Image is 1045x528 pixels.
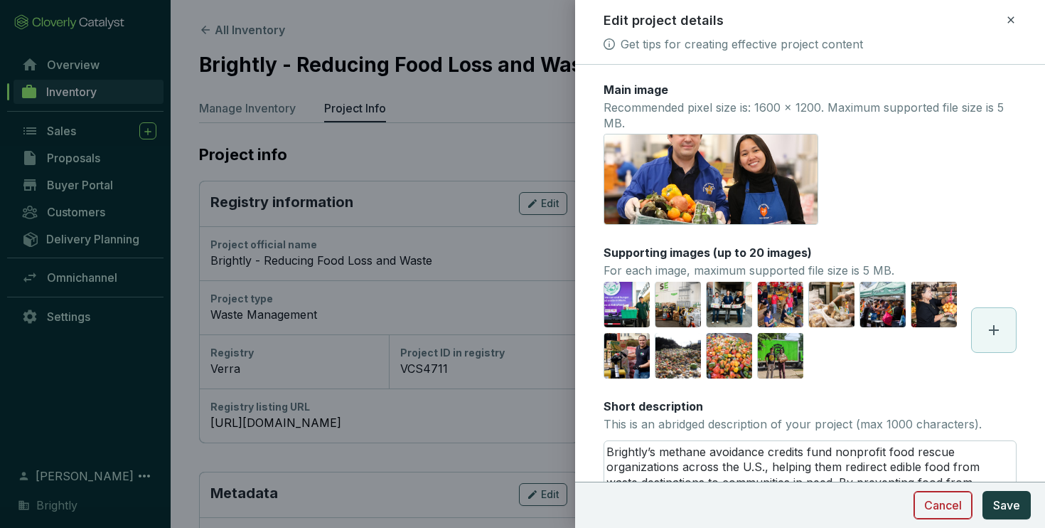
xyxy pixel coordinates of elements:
img: https://imagedelivery.net/OeX1-Pzk5r51De534GGSBA/prod/supply/projects/ab8e623e3c454b6db5e8e72b564... [758,333,803,379]
span: Cancel [924,497,962,514]
a: Get tips for creating effective project content [621,36,863,53]
p: This is an abridged description of your project (max 1000 characters). [604,417,982,433]
img: https://imagedelivery.net/OeX1-Pzk5r51De534GGSBA/prod/supply/projects/ab8e623e3c454b6db5e8e72b564... [911,282,957,327]
img: https://imagedelivery.net/OeX1-Pzk5r51De534GGSBA/prod/supply/projects/ab8e623e3c454b6db5e8e72b564... [860,282,906,327]
img: https://imagedelivery.net/OeX1-Pzk5r51De534GGSBA/prod/supply/projects/ab8e623e3c454b6db5e8e72b564... [604,282,650,327]
label: Short description [604,398,703,414]
button: Save [982,491,1031,519]
h2: Edit project details [604,11,724,30]
p: For each image, maximum supported file size is 5 MB. [604,263,894,279]
p: Recommended pixel size is: 1600 x 1200. Maximum supported file size is 5 MB. [604,100,1017,131]
img: https://imagedelivery.net/OeX1-Pzk5r51De534GGSBA/prod/supply/projects/ab8e623e3c454b6db5e8e72b564... [707,282,752,327]
img: https://imagedelivery.net/OeX1-Pzk5r51De534GGSBA/prod/supply/projects/ab8e623e3c454b6db5e8e72b564... [604,333,650,379]
label: Main image [604,82,668,97]
img: https://imagedelivery.net/OeX1-Pzk5r51De534GGSBA/prod/supply/projects/ab8e623e3c454b6db5e8e72b564... [655,333,701,379]
img: https://imagedelivery.net/OeX1-Pzk5r51De534GGSBA/prod/supply/projects/ab8e623e3c454b6db5e8e72b564... [809,282,854,327]
img: https://imagedelivery.net/OeX1-Pzk5r51De534GGSBA/prod/supply/projects/ab8e623e3c454b6db5e8e72b564... [655,282,701,327]
img: https://imagedelivery.net/OeX1-Pzk5r51De534GGSBA/prod/supply/projects/ab8e623e3c454b6db5e8e72b564... [758,282,803,327]
label: Supporting images (up to 20 images) [604,245,812,260]
button: Cancel [913,491,972,519]
img: https://imagedelivery.net/OeX1-Pzk5r51De534GGSBA/prod/supply/projects/ab8e623e3c454b6db5e8e72b564... [707,333,752,379]
span: Save [993,497,1020,514]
